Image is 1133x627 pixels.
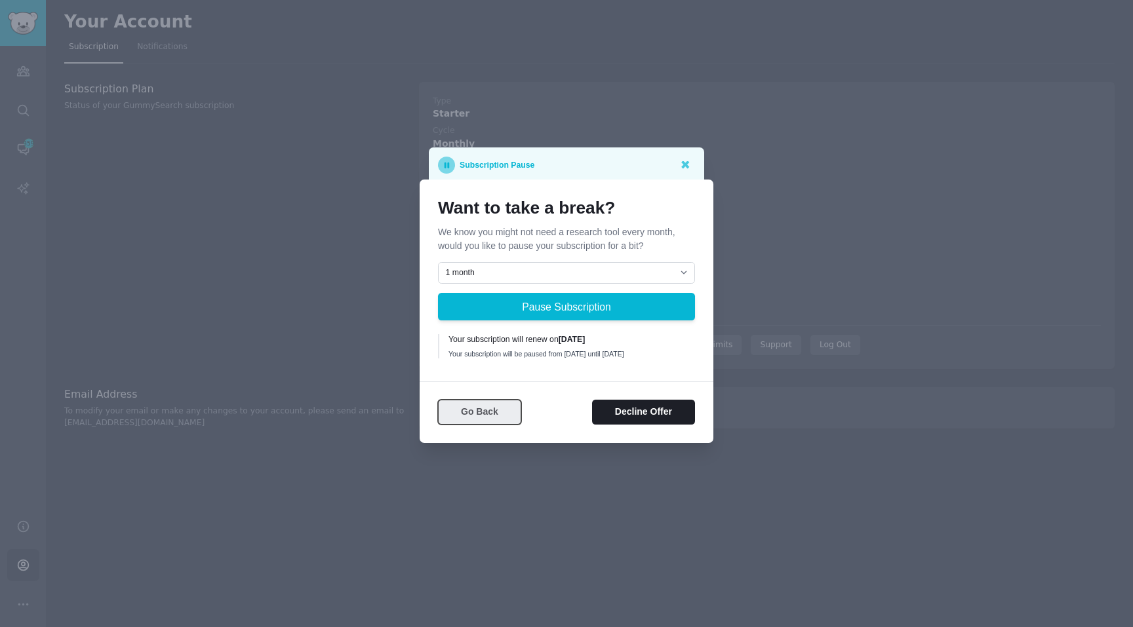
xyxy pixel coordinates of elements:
[438,400,521,425] button: Go Back
[592,400,695,425] button: Decline Offer
[448,349,686,358] div: Your subscription will be paused from [DATE] until [DATE]
[438,293,695,320] button: Pause Subscription
[438,198,695,219] h1: Want to take a break?
[448,334,686,346] div: Your subscription will renew on
[460,157,534,174] p: Subscription Pause
[559,335,586,344] b: [DATE]
[438,225,695,253] p: We know you might not need a research tool every month, would you like to pause your subscription...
